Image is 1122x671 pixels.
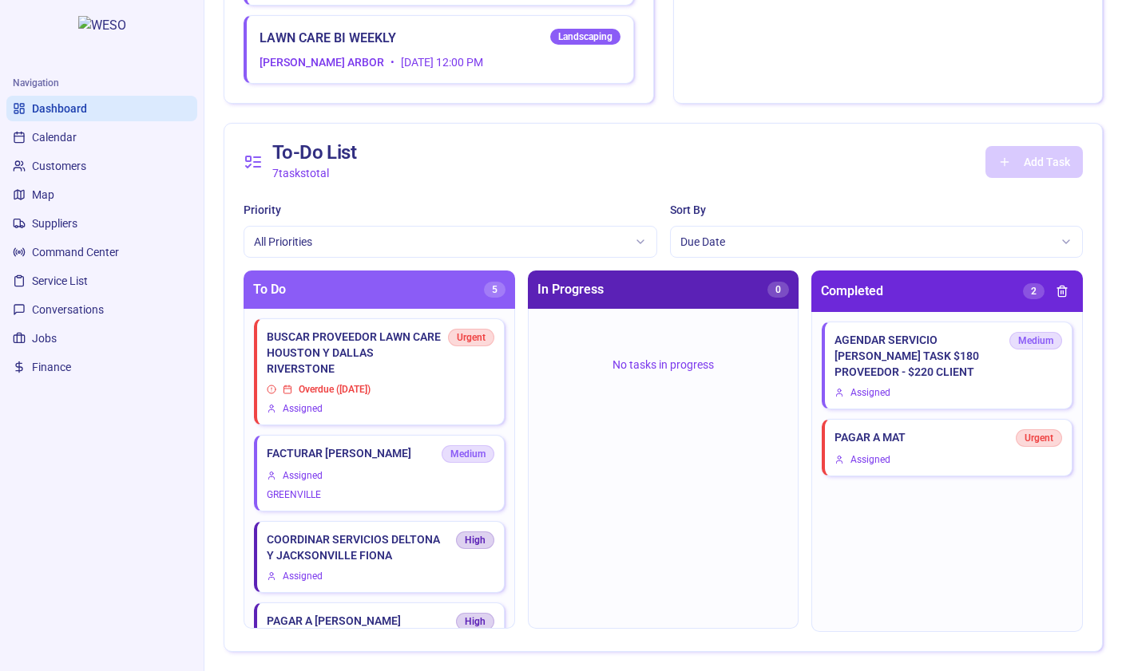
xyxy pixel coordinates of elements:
span: Jobs [32,330,57,346]
span: Assigned [850,386,890,399]
span: Assigned [283,570,323,582]
h4: PAGAR A MAT [835,429,1009,445]
div: High [456,613,494,630]
h4: PAGAR A [PERSON_NAME] [267,613,450,629]
button: Clear completed tasks [1051,280,1073,302]
span: Dashboard [32,101,87,116]
a: Calendar [6,124,197,150]
span: • [391,54,394,70]
div: 2 [1023,283,1045,299]
div: Urgent [448,329,494,346]
span: Suppliers [32,215,77,231]
span: Assigned [283,402,323,415]
div: Urgent [1016,429,1062,447]
label: Sort By [670,203,706,216]
a: Map [6,182,197,207]
span: [PERSON_NAME] ARBOR [260,54,384,70]
a: Customers [6,153,197,179]
div: Navigation [6,70,197,96]
div: Medium [1009,332,1062,349]
h3: Completed [821,282,883,301]
span: Customers [32,158,86,174]
h3: To Do [253,280,286,299]
span: Conversations [32,302,104,318]
a: Suppliers [6,211,197,236]
button: Add Task [985,146,1083,178]
a: Finance [6,354,197,380]
div: LAWN CARE BI WEEKLY [260,29,541,48]
p: No tasks in progress [538,357,789,373]
span: Assigned [850,453,890,466]
div: Landscaping [550,29,620,45]
div: 0 [767,282,789,298]
label: Priority [244,203,281,216]
h4: COORDINAR SERVICIOS DELTONA Y JACKSONVILLE FIONA [267,531,450,563]
span: Finance [32,359,71,375]
h4: FACTURAR [PERSON_NAME] [267,445,435,461]
a: Service List [6,268,197,294]
h4: AGENDAR SERVICIO [PERSON_NAME] TASK $180 PROVEEDOR - $220 CLIENT [835,332,1003,380]
span: Overdue ([DATE]) [299,383,371,396]
div: High [456,531,494,549]
div: Medium [442,445,494,463]
span: [DATE] 12:00 PM [401,54,483,70]
a: Command Center [6,239,197,265]
span: Map [32,187,54,203]
a: Dashboard [6,96,197,121]
a: Jobs [6,326,197,351]
img: WESO [78,16,126,48]
h3: In Progress [537,280,604,299]
p: GREENVILLE [267,488,494,501]
h4: BUSCAR PROVEEDOR LAWN CARE HOUSTON Y DALLAS RIVERSTONE [267,329,442,377]
div: To-Do List [272,143,356,162]
p: 7 task s total [272,165,356,181]
span: Calendar [32,129,77,145]
span: Assigned [283,469,323,482]
div: 5 [484,282,505,298]
span: Command Center [32,244,119,260]
a: Conversations [6,297,197,322]
span: Service List [32,273,88,289]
